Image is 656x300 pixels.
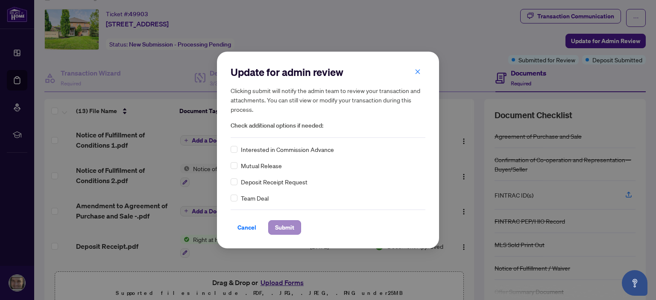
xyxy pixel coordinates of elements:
h2: Update for admin review [231,65,425,79]
span: Submit [275,221,294,234]
span: Mutual Release [241,161,282,170]
button: Cancel [231,220,263,235]
h5: Clicking submit will notify the admin team to review your transaction and attachments. You can st... [231,86,425,114]
span: Deposit Receipt Request [241,177,307,186]
span: Cancel [237,221,256,234]
span: Check additional options if needed: [231,121,425,131]
span: close [415,69,421,75]
button: Open asap [622,270,647,296]
span: Team Deal [241,193,269,203]
span: Interested in Commission Advance [241,145,334,154]
button: Submit [268,220,301,235]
